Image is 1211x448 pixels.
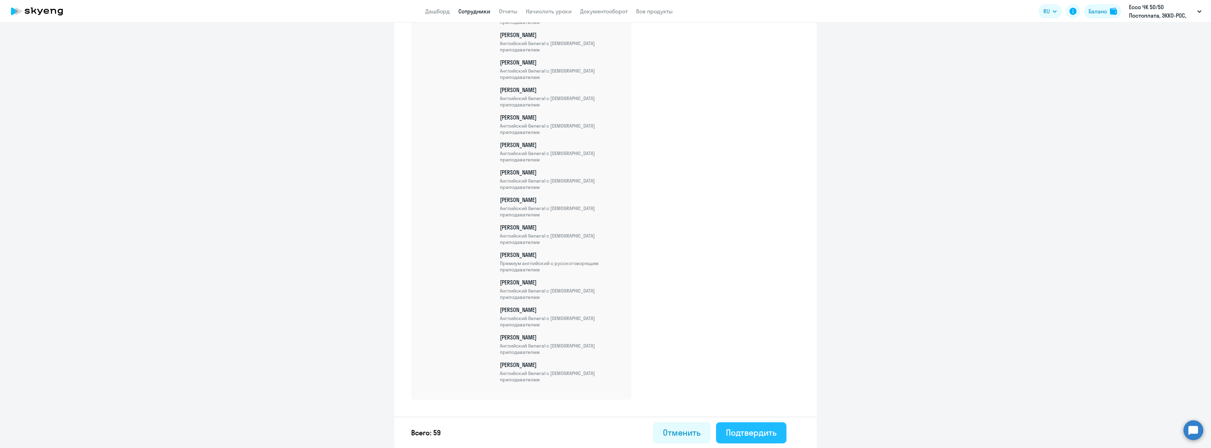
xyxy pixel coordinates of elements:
[500,260,623,273] span: Премиум английский с русскоговорящим преподавателем
[500,31,623,53] p: [PERSON_NAME]
[500,196,623,218] p: [PERSON_NAME]
[1084,4,1121,18] button: Балансbalance
[726,427,777,438] div: Подтвердить
[500,343,623,355] span: Английский General с [DEMOGRAPHIC_DATA] преподавателем
[663,427,701,438] div: Отменить
[1129,3,1194,20] p: Ecco ЧК 50/50 Постоплата, ЭККО-РОС, ООО
[500,40,623,53] span: Английский General с [DEMOGRAPHIC_DATA] преподавателем
[500,306,623,328] p: [PERSON_NAME]
[500,59,623,80] p: [PERSON_NAME]
[500,370,623,383] span: Английский General с [DEMOGRAPHIC_DATA] преподавателем
[500,95,623,108] span: Английский General с [DEMOGRAPHIC_DATA] преподавателем
[500,333,623,355] p: [PERSON_NAME]
[500,150,623,163] span: Английский General с [DEMOGRAPHIC_DATA] преподавателем
[500,278,623,300] p: [PERSON_NAME]
[500,141,623,163] p: [PERSON_NAME]
[500,233,623,245] span: Английский General с [DEMOGRAPHIC_DATA] преподавателем
[500,123,623,135] span: Английский General с [DEMOGRAPHIC_DATA] преподавателем
[500,178,623,190] span: Английский General с [DEMOGRAPHIC_DATA] преподавателем
[500,205,623,218] span: Английский General с [DEMOGRAPHIC_DATA] преподавателем
[500,86,623,108] p: [PERSON_NAME]
[500,288,623,300] span: Английский General с [DEMOGRAPHIC_DATA] преподавателем
[500,361,623,383] p: [PERSON_NAME]
[458,8,490,15] a: Сотрудники
[1110,8,1117,15] img: balance
[1039,4,1062,18] button: RU
[500,251,623,273] p: [PERSON_NAME]
[653,422,710,443] button: Отменить
[500,315,623,328] span: Английский General с [DEMOGRAPHIC_DATA] преподавателем
[636,8,673,15] a: Все продукты
[500,168,623,190] p: [PERSON_NAME]
[1125,3,1205,20] button: Ecco ЧК 50/50 Постоплата, ЭККО-РОС, ООО
[526,8,572,15] a: Начислить уроки
[500,68,623,80] span: Английский General с [DEMOGRAPHIC_DATA] преподавателем
[425,8,450,15] a: Дашборд
[500,113,623,135] p: [PERSON_NAME]
[499,8,517,15] a: Отчеты
[500,223,623,245] p: [PERSON_NAME]
[580,8,628,15] a: Документооборот
[716,422,786,443] button: Подтвердить
[1088,7,1107,16] div: Баланс
[411,428,441,438] p: Всего: 59
[1043,7,1050,16] span: RU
